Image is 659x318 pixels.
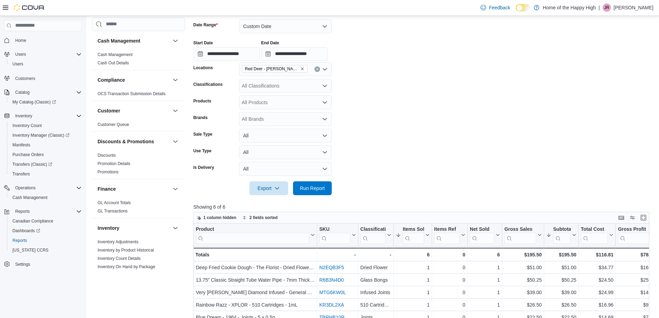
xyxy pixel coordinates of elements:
div: Gross Profit [618,226,650,244]
div: 6 [470,251,500,259]
button: Users [12,50,29,58]
div: Jeremy Russell [603,3,611,12]
button: Customer [171,107,180,115]
a: Settings [12,260,33,269]
span: My Catalog (Classic) [12,99,56,105]
label: Is Delivery [193,165,214,170]
span: 1 column hidden [203,215,236,220]
span: Customers [12,74,82,82]
div: 1 [470,288,500,297]
span: Inventory Count Details [98,256,141,261]
div: SKU URL [319,226,350,244]
div: $50.25 [504,276,542,284]
span: JR [604,3,610,12]
span: Settings [15,262,30,267]
a: Purchase Orders [10,151,47,159]
a: Cash Management [98,52,132,57]
a: N2EQB3F5 [319,265,344,270]
div: SKU [319,226,350,233]
button: 1 column hidden [194,213,239,222]
button: Catalog [12,88,32,97]
button: Total Cost [581,226,613,244]
h3: Compliance [98,76,125,83]
a: Customer Queue [98,122,129,127]
p: | [598,3,600,12]
span: Catalog [12,88,82,97]
button: Inventory Count [7,121,84,130]
button: Classification [360,226,391,244]
button: Inventory [1,111,84,121]
div: $9.54 [618,301,655,309]
div: $34.77 [581,263,613,272]
a: My Catalog (Classic) [10,98,59,106]
span: Operations [12,184,82,192]
button: SKU [319,226,356,244]
h3: Customer [98,107,120,114]
button: All [239,129,332,143]
div: Cash Management [92,51,185,70]
a: My Catalog (Classic) [7,97,84,107]
div: 0 [434,288,465,297]
button: 2 fields sorted [240,213,280,222]
a: Feedback [478,1,513,15]
div: $116.81 [581,251,613,259]
button: Discounts & Promotions [98,138,170,145]
a: OCS Transaction Submission Details [98,91,166,96]
span: Home [15,38,26,43]
button: Enter fullscreen [639,213,648,222]
div: $26.50 [546,301,576,309]
span: [US_STATE] CCRS [12,247,48,253]
a: GL Transactions [98,209,128,213]
div: 1 [396,276,430,284]
button: Catalog [1,88,84,97]
div: Classification [360,226,386,244]
span: Transfers [10,170,82,178]
button: Open list of options [322,66,328,72]
div: 1 [470,301,500,309]
div: $195.50 [504,251,542,259]
div: Glass Bongs [360,276,391,284]
div: Infused Joints [360,288,391,297]
label: Date Range [193,22,218,28]
div: Customer [92,120,185,131]
div: $78.69 [618,251,655,259]
button: Cash Management [7,193,84,202]
button: Custom Date [239,19,332,33]
div: 13.75" Classic Straight Tube Water Pipe - 7mm Thick, Assorted Colours [196,276,315,284]
a: GL Account Totals [98,200,131,205]
span: Home [12,36,82,45]
button: Compliance [98,76,170,83]
button: Home [1,35,84,45]
div: 0 [434,301,465,309]
button: Finance [98,185,170,192]
span: Promotion Details [98,161,130,166]
a: Inventory On Hand by Package [98,264,155,269]
span: Feedback [489,4,510,11]
button: Canadian Compliance [7,216,84,226]
span: Purchase Orders [10,151,82,159]
span: Users [12,50,82,58]
a: Inventory Count [10,121,45,130]
h3: Cash Management [98,37,140,44]
span: Users [15,52,26,57]
div: $24.50 [581,276,613,284]
label: Sale Type [193,131,212,137]
label: Start Date [193,40,213,46]
button: Open list of options [322,116,328,122]
div: 0 [434,276,465,284]
div: Gross Profit [618,226,650,233]
input: Press the down key to open a popover containing a calendar. [193,47,260,61]
span: Inventory Manager (Classic) [12,133,70,138]
div: Finance [92,199,185,218]
span: Export [254,181,284,195]
span: Inventory by Product Historical [98,247,154,253]
a: Home [12,36,29,45]
button: Gross Sales [504,226,542,244]
button: Cash Management [98,37,170,44]
a: [US_STATE] CCRS [10,246,51,254]
div: 6 [396,251,430,259]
